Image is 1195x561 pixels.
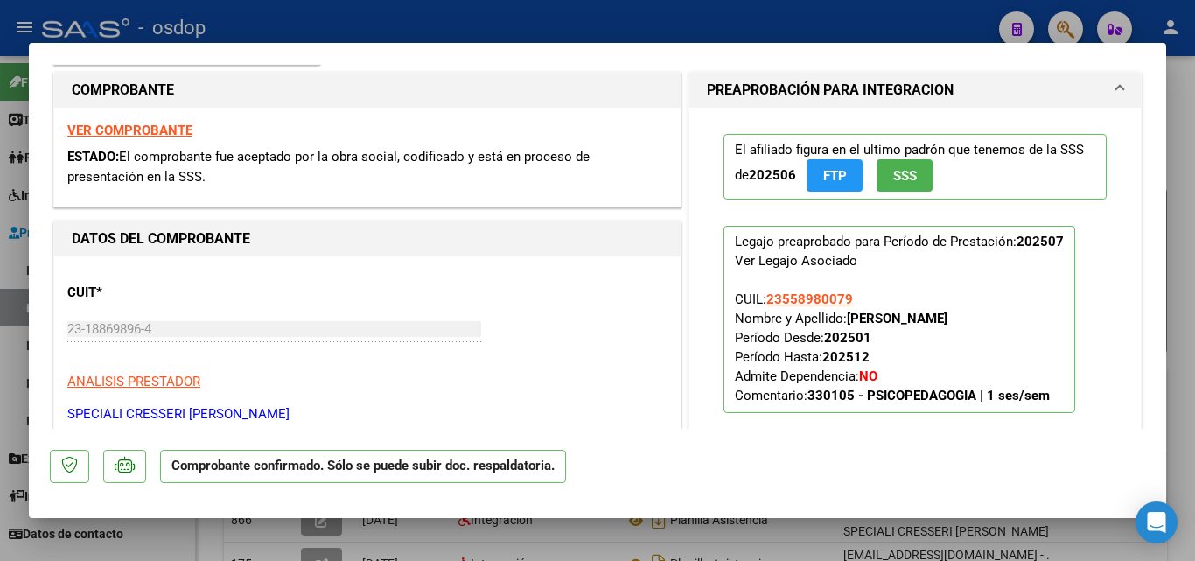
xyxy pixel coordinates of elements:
[707,80,954,101] h1: PREAPROBACIÓN PARA INTEGRACION
[893,168,917,184] span: SSS
[1136,501,1178,543] div: Open Intercom Messenger
[67,149,590,185] span: El comprobante fue aceptado por la obra social, codificado y está en proceso de presentación en l...
[1017,234,1064,249] strong: 202507
[689,108,1141,453] div: PREAPROBACIÓN PARA INTEGRACION
[824,330,871,346] strong: 202501
[735,251,857,270] div: Ver Legajo Asociado
[723,226,1075,413] p: Legajo preaprobado para Período de Prestación:
[859,368,877,384] strong: NO
[723,134,1107,200] p: El afiliado figura en el ultimo padrón que tenemos de la SSS de
[67,374,200,389] span: ANALISIS PRESTADOR
[735,291,1050,403] span: CUIL: Nombre y Apellido: Período Desde: Período Hasta: Admite Dependencia:
[847,311,947,326] strong: [PERSON_NAME]
[160,450,566,484] p: Comprobante confirmado. Sólo se puede subir doc. respaldatoria.
[749,167,796,183] strong: 202506
[67,283,248,303] p: CUIT
[807,388,1050,403] strong: 330105 - PSICOPEDAGOGIA | 1 ses/sem
[67,123,192,138] a: VER COMPROBANTE
[766,291,853,307] span: 23558980079
[822,349,870,365] strong: 202512
[823,168,847,184] span: FTP
[735,388,1050,403] span: Comentario:
[689,73,1141,108] mat-expansion-panel-header: PREAPROBACIÓN PARA INTEGRACION
[67,149,119,165] span: ESTADO:
[72,230,250,247] strong: DATOS DEL COMPROBANTE
[67,404,667,424] p: SPECIALI CRESSERI [PERSON_NAME]
[72,81,174,98] strong: COMPROBANTE
[877,159,933,192] button: SSS
[807,159,863,192] button: FTP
